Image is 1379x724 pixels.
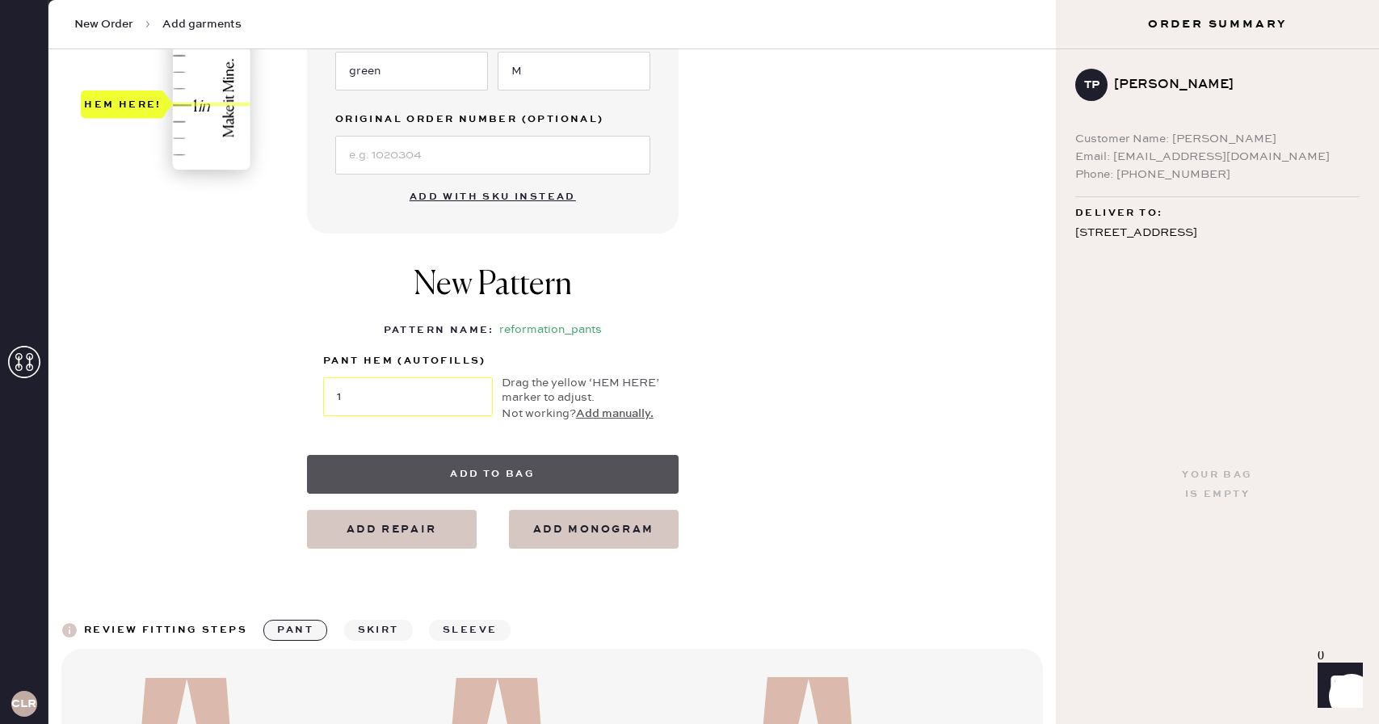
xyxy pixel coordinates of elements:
h3: Order Summary [1056,16,1379,32]
span: New Order [74,16,133,32]
button: Add repair [307,510,477,549]
input: e.g. 30R [498,52,650,90]
button: add monogram [509,510,679,549]
span: Add garments [162,16,242,32]
h3: CLR [11,698,36,709]
label: pant hem (autofills) [323,351,493,371]
div: reformation_pants [499,321,602,340]
div: Drag the yellow ‘HEM HERE’ marker to adjust. [502,376,662,405]
div: Email: [EMAIL_ADDRESS][DOMAIN_NAME] [1075,148,1360,166]
div: Not working? [502,405,662,423]
h1: New Pattern [414,266,572,321]
input: Move the yellow marker! [323,377,493,416]
div: Pattern Name : [384,321,494,340]
iframe: Front Chat [1302,651,1372,721]
input: e.g. 1020304 [335,136,650,175]
button: pant [263,620,327,641]
input: e.g. Navy [335,52,488,90]
div: Your bag is empty [1182,465,1252,504]
div: [STREET_ADDRESS] apt. 20 [GEOGRAPHIC_DATA] , MA 02135 [1075,223,1360,284]
div: Hem here! [84,95,162,114]
button: sleeve [429,620,511,641]
div: Customer Name: [PERSON_NAME] [1075,130,1360,148]
span: Deliver to: [1075,204,1162,223]
button: Add with SKU instead [400,181,586,213]
div: [PERSON_NAME] [1114,75,1347,95]
button: Add to bag [307,455,679,494]
button: Add manually. [576,405,654,423]
h3: TP [1084,79,1099,90]
label: Original Order Number (Optional) [335,110,650,129]
button: skirt [344,620,413,641]
div: Review fitting steps [84,621,247,640]
div: Phone: [PHONE_NUMBER] [1075,166,1360,183]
